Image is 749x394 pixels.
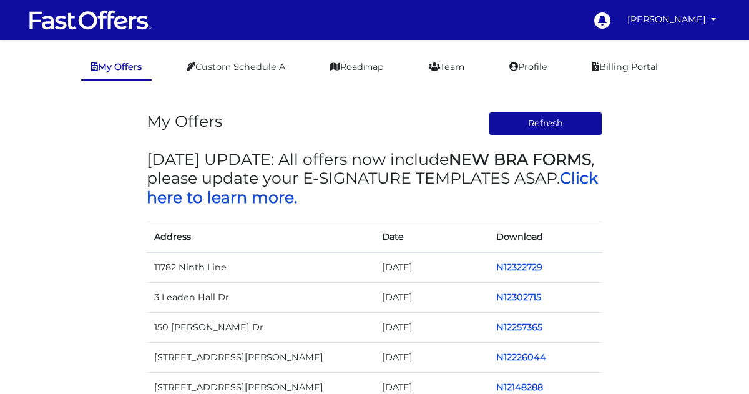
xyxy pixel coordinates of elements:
[419,55,474,79] a: Team
[489,222,603,252] th: Download
[496,322,542,333] a: N12257365
[582,55,668,79] a: Billing Portal
[147,222,374,252] th: Address
[374,222,489,252] th: Date
[147,282,374,312] td: 3 Leaden Hall Dr
[320,55,394,79] a: Roadmap
[147,252,374,283] td: 11782 Ninth Line
[449,150,591,169] strong: NEW BRA FORMS
[147,169,598,206] a: Click here to learn more.
[147,150,602,207] h3: [DATE] UPDATE: All offers now include , please update your E-SIGNATURE TEMPLATES ASAP.
[496,292,541,303] a: N12302715
[147,342,374,372] td: [STREET_ADDRESS][PERSON_NAME]
[374,282,489,312] td: [DATE]
[489,112,603,135] button: Refresh
[177,55,295,79] a: Custom Schedule A
[147,312,374,342] td: 150 [PERSON_NAME] Dr
[374,312,489,342] td: [DATE]
[499,55,557,79] a: Profile
[81,55,152,81] a: My Offers
[374,252,489,283] td: [DATE]
[374,342,489,372] td: [DATE]
[496,352,546,363] a: N12226044
[147,112,222,131] h3: My Offers
[496,382,543,393] a: N12148288
[622,7,721,32] a: [PERSON_NAME]
[496,262,542,273] a: N12322729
